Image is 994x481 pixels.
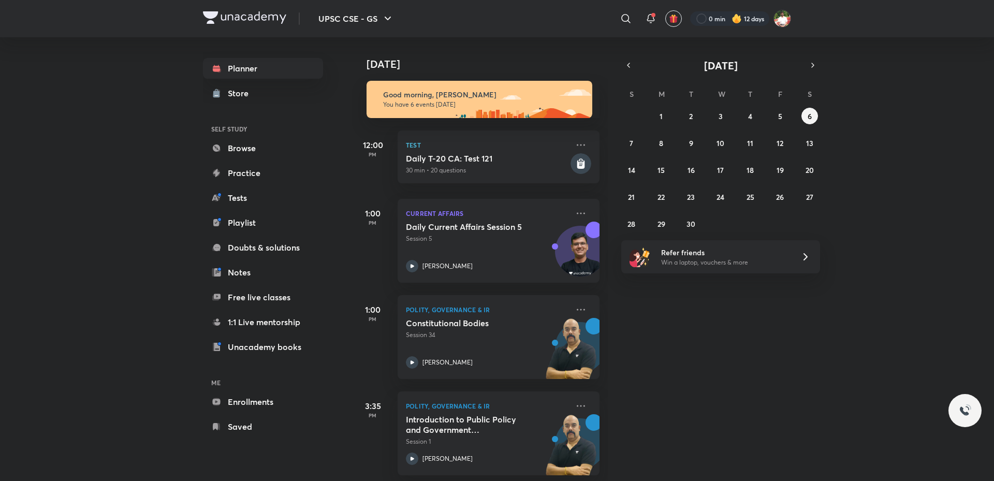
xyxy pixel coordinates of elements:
p: [PERSON_NAME] [422,261,473,271]
h5: 1:00 [352,303,393,316]
a: Browse [203,138,323,158]
abbr: September 2, 2025 [689,111,693,121]
img: unacademy [543,318,600,389]
button: September 1, 2025 [653,108,669,124]
abbr: September 3, 2025 [719,111,723,121]
button: September 28, 2025 [623,215,640,232]
a: Saved [203,416,323,437]
p: Session 34 [406,330,568,340]
abbr: September 15, 2025 [657,165,665,175]
abbr: September 11, 2025 [747,138,753,148]
a: Enrollments [203,391,323,412]
a: Doubts & solutions [203,237,323,258]
button: September 6, 2025 [801,108,818,124]
img: referral [630,246,650,267]
abbr: Sunday [630,89,634,99]
abbr: September 5, 2025 [778,111,782,121]
p: Test [406,139,568,151]
button: September 2, 2025 [683,108,699,124]
button: September 16, 2025 [683,162,699,178]
p: PM [352,151,393,157]
img: streak [732,13,742,24]
p: [PERSON_NAME] [422,358,473,367]
a: Store [203,83,323,104]
abbr: Tuesday [689,89,693,99]
button: September 10, 2025 [712,135,729,151]
abbr: Thursday [748,89,752,99]
button: September 27, 2025 [801,188,818,205]
abbr: September 12, 2025 [777,138,783,148]
a: 1:1 Live mentorship [203,312,323,332]
abbr: Friday [778,89,782,99]
abbr: September 10, 2025 [717,138,724,148]
button: September 30, 2025 [683,215,699,232]
abbr: September 28, 2025 [627,219,635,229]
abbr: September 16, 2025 [688,165,695,175]
button: September 29, 2025 [653,215,669,232]
button: September 12, 2025 [772,135,788,151]
abbr: September 7, 2025 [630,138,633,148]
p: PM [352,316,393,322]
a: Playlist [203,212,323,233]
abbr: September 25, 2025 [747,192,754,202]
button: September 18, 2025 [742,162,758,178]
p: You have 6 events [DATE] [383,100,583,109]
button: September 5, 2025 [772,108,788,124]
button: September 26, 2025 [772,188,788,205]
img: Company Logo [203,11,286,24]
button: September 15, 2025 [653,162,669,178]
abbr: September 23, 2025 [687,192,695,202]
button: September 14, 2025 [623,162,640,178]
h5: 1:00 [352,207,393,220]
p: Win a laptop, vouchers & more [661,258,788,267]
div: Store [228,87,255,99]
a: Company Logo [203,11,286,26]
abbr: Saturday [808,89,812,99]
a: Tests [203,187,323,208]
abbr: September 17, 2025 [717,165,724,175]
button: September 13, 2025 [801,135,818,151]
button: September 9, 2025 [683,135,699,151]
abbr: September 19, 2025 [777,165,784,175]
p: Session 5 [406,234,568,243]
p: Polity, Governance & IR [406,303,568,316]
p: Session 1 [406,437,568,446]
abbr: September 21, 2025 [628,192,635,202]
button: September 11, 2025 [742,135,758,151]
abbr: September 30, 2025 [686,219,695,229]
h5: Introduction to Public Policy and Government Interventions [406,414,535,435]
abbr: September 26, 2025 [776,192,784,202]
img: morning [367,81,592,118]
abbr: Monday [659,89,665,99]
abbr: Wednesday [718,89,725,99]
abbr: September 20, 2025 [806,165,814,175]
img: ttu [959,404,971,417]
h5: 12:00 [352,139,393,151]
a: Practice [203,163,323,183]
p: 30 min • 20 questions [406,166,568,175]
button: September 7, 2025 [623,135,640,151]
button: September 4, 2025 [742,108,758,124]
h5: 3:35 [352,400,393,412]
span: [DATE] [704,59,738,72]
button: September 25, 2025 [742,188,758,205]
button: September 22, 2025 [653,188,669,205]
h5: Daily T-20 CA: Test 121 [406,153,568,164]
button: [DATE] [636,58,806,72]
a: Unacademy books [203,337,323,357]
img: avatar [669,14,678,23]
button: September 24, 2025 [712,188,729,205]
h6: ME [203,374,323,391]
p: Polity, Governance & IR [406,400,568,412]
abbr: September 8, 2025 [659,138,663,148]
abbr: September 1, 2025 [660,111,663,121]
a: Planner [203,58,323,79]
h5: Constitutional Bodies [406,318,535,328]
button: September 19, 2025 [772,162,788,178]
abbr: September 18, 2025 [747,165,754,175]
abbr: September 13, 2025 [806,138,813,148]
h4: [DATE] [367,58,610,70]
h6: Refer friends [661,247,788,258]
abbr: September 6, 2025 [808,111,812,121]
abbr: September 24, 2025 [717,192,724,202]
